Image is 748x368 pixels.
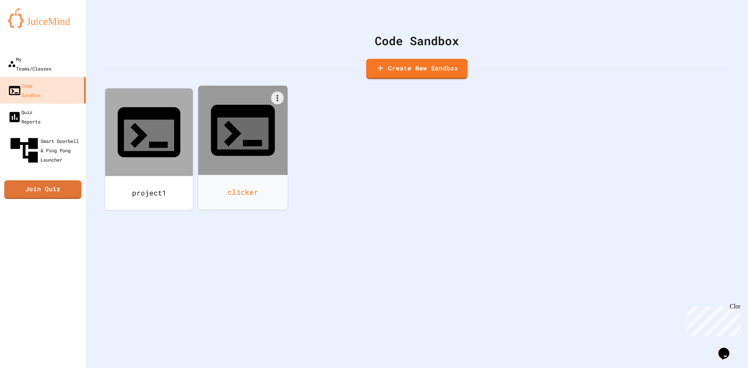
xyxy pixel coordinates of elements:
a: project1 [105,88,193,210]
div: Code Sandbox [105,32,729,49]
a: Create New Sandbox [366,59,467,79]
img: logo-orange.svg [8,8,78,28]
div: Code Sandbox [8,81,41,100]
div: clicker [198,175,288,210]
iframe: chat widget [715,337,740,360]
div: Smart Doorbell & Ping Pong Launcher [8,134,83,167]
a: clicker [198,86,288,210]
div: project1 [105,176,193,210]
iframe: chat widget [683,303,740,336]
div: Quiz Reports [8,107,41,126]
div: Chat with us now!Close [3,3,54,49]
div: My Teams/Classes [8,55,51,73]
a: Join Quiz [4,180,81,199]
